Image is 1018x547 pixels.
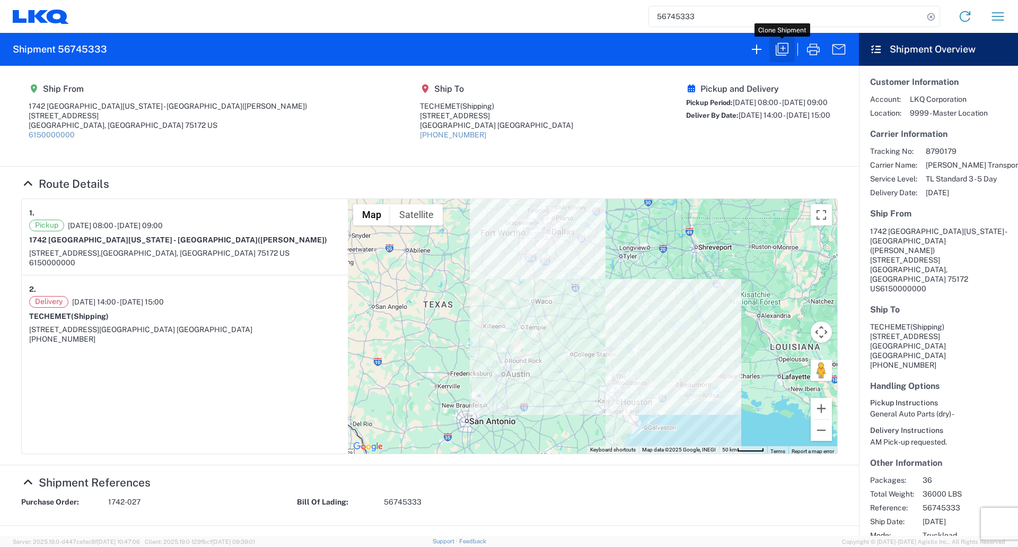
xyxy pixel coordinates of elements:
span: [DATE] 08:00 - [DATE] 09:00 [68,221,163,230]
h2: Shipment 56745333 [13,43,107,56]
span: [STREET_ADDRESS], [29,249,101,257]
button: Keyboard shortcuts [590,446,636,454]
div: General Auto Parts (dry) - [870,409,1007,419]
a: Hide Details [21,476,151,489]
span: 36 [923,475,1013,485]
span: [DATE] 09:39:01 [212,539,255,545]
span: Tracking No: [870,146,917,156]
h6: Pickup Instructions [870,398,1007,407]
a: 6150000000 [29,131,75,139]
button: Zoom out [811,420,832,441]
strong: Purchase Order: [21,497,101,507]
a: Support [433,538,459,544]
button: Show street map [353,204,390,225]
h5: Pickup and Delivery [686,84,830,94]
span: Truckload [923,531,1013,540]
h5: Ship To [420,84,573,94]
span: [DATE] 08:00 - [DATE] 09:00 [733,98,828,107]
span: Delivery [29,296,68,308]
span: [GEOGRAPHIC_DATA] [GEOGRAPHIC_DATA] [99,325,252,334]
span: Ship Date: [870,517,914,526]
span: (Shipping) [460,102,494,110]
span: 9999 - Master Location [910,108,988,118]
strong: 1. [29,206,34,220]
div: 6150000000 [29,258,340,267]
span: Service Level: [870,174,917,184]
span: [STREET_ADDRESS] [29,325,99,334]
span: 6150000000 [880,284,926,293]
a: Open this area in Google Maps (opens a new window) [350,440,385,454]
span: LKQ Corporation [910,94,988,104]
span: Total Weight: [870,489,914,499]
span: TECHEMET [STREET_ADDRESS] [870,323,944,341]
div: [GEOGRAPHIC_DATA] [GEOGRAPHIC_DATA] [420,120,573,130]
span: (Shipping) [71,312,109,320]
h5: Handling Options [870,381,1007,391]
h6: Delivery Instructions [870,426,1007,435]
a: Report a map error [792,448,834,454]
span: Delivery Date: [870,188,917,197]
address: [GEOGRAPHIC_DATA] [GEOGRAPHIC_DATA] [870,322,1007,370]
strong: 1742 [GEOGRAPHIC_DATA][US_STATE] - [GEOGRAPHIC_DATA] [29,236,327,244]
span: Deliver By Date: [686,111,739,119]
span: [STREET_ADDRESS] [870,256,940,264]
h5: Carrier Information [870,129,1007,139]
span: Reference: [870,503,914,513]
div: [STREET_ADDRESS] [420,111,573,120]
strong: TECHEMET [29,312,109,320]
img: Google [350,440,385,454]
span: [GEOGRAPHIC_DATA], [GEOGRAPHIC_DATA] 75172 US [101,249,289,257]
div: [PHONE_NUMBER] [29,334,340,344]
span: Location: [870,108,901,118]
span: Pickup Period: [686,99,733,107]
span: Account: [870,94,901,104]
button: Zoom in [811,398,832,419]
button: Map Scale: 50 km per 47 pixels [719,446,767,454]
a: [PHONE_NUMBER] [420,131,486,139]
span: 36000 LBS [923,489,1013,499]
span: [DATE] 14:00 - [DATE] 15:00 [739,111,830,119]
h5: Ship From [870,209,1007,219]
span: Map data ©2025 Google, INEGI [642,447,716,453]
strong: 2. [29,283,36,296]
span: [DATE] 10:47:06 [97,539,140,545]
div: AM Pick-up requested. [870,437,1007,447]
span: Server: 2025.19.0-d447cefac8f [13,539,140,545]
span: ([PERSON_NAME]) [242,102,307,110]
span: (Shipping) [910,323,944,331]
strong: Bill Of Lading: [297,497,376,507]
a: Terms [770,448,785,454]
button: Show satellite imagery [390,204,443,225]
span: 1742-027 [108,497,141,507]
span: Copyright © [DATE]-[DATE] Agistix Inc., All Rights Reserved [842,537,1005,546]
a: Hide Details [21,177,109,190]
button: Toggle fullscreen view [811,204,832,225]
span: Packages: [870,475,914,485]
span: [DATE] 14:00 - [DATE] 15:00 [72,297,164,307]
span: Carrier Name: [870,160,917,170]
span: 56745333 [384,497,422,507]
div: TECHEMET [420,101,573,111]
span: 50 km [722,447,737,453]
address: [GEOGRAPHIC_DATA], [GEOGRAPHIC_DATA] 75172 US [870,227,1007,293]
span: Mode: [870,531,914,540]
button: Drag Pegman onto the map to open Street View [811,360,832,381]
span: 56745333 [923,503,1013,513]
span: [DATE] [923,517,1013,526]
h5: Ship To [870,305,1007,315]
span: 1742 [GEOGRAPHIC_DATA][US_STATE] - [GEOGRAPHIC_DATA] [870,227,1006,245]
span: Pickup [29,220,64,231]
a: Feedback [459,538,486,544]
div: 1742 [GEOGRAPHIC_DATA][US_STATE] - [GEOGRAPHIC_DATA] [29,101,307,111]
input: Shipment, tracking or reference number [649,6,924,27]
span: ([PERSON_NAME]) [870,246,935,255]
span: ([PERSON_NAME]) [258,236,327,244]
h5: Customer Information [870,77,1007,87]
div: [GEOGRAPHIC_DATA], [GEOGRAPHIC_DATA] 75172 US [29,120,307,130]
span: Client: 2025.19.0-129fbcf [145,539,255,545]
h5: Other Information [870,458,1007,468]
header: Shipment Overview [859,33,1018,66]
button: Map camera controls [811,322,832,343]
h5: Ship From [29,84,307,94]
span: [PHONE_NUMBER] [870,361,936,369]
